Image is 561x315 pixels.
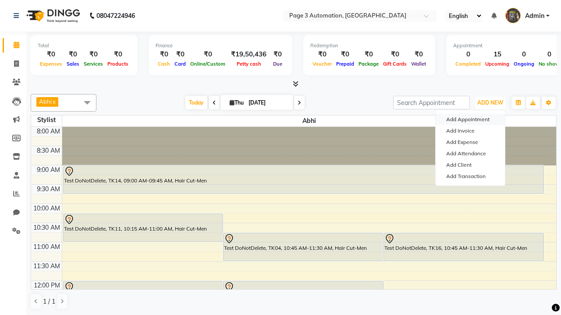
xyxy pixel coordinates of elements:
div: 9:30 AM [35,185,62,194]
div: 10:00 AM [32,204,62,213]
div: ₹0 [310,49,334,59]
div: Test DoNotDelete, TK04, 10:45 AM-11:30 AM, Hair Cut-Men [224,233,383,261]
span: Abhi [39,98,52,105]
div: 8:00 AM [35,127,62,136]
div: Redemption [310,42,428,49]
div: Test DoNotDelete, TK14, 09:00 AM-09:45 AM, Hair Cut-Men [64,166,543,193]
span: Voucher [310,61,334,67]
div: ₹0 [64,49,82,59]
span: Ongoing [511,61,536,67]
button: ADD NEW [475,97,505,109]
span: Petty cash [234,61,263,67]
div: ₹0 [188,49,227,59]
div: Finance [156,42,285,49]
span: Today [185,96,207,109]
div: 0 [511,49,536,59]
a: Add Invoice [436,125,505,136]
input: 2025-10-02 [246,96,290,109]
div: 12:00 PM [32,281,62,290]
div: 11:00 AM [32,242,62,252]
span: Due [271,61,284,67]
div: ₹0 [38,49,64,59]
span: Upcoming [483,61,511,67]
div: Test DoNotDelete, TK12, 12:00 PM-12:45 PM, Hair Cut-Men [64,281,223,309]
a: x [52,98,56,105]
span: Wallet [409,61,428,67]
div: 11:30 AM [32,262,62,271]
div: 9:00 AM [35,165,62,175]
a: Add Expense [436,136,505,148]
div: Test DoNotDelete, TK16, 10:45 AM-11:30 AM, Hair Cut-Men [384,233,543,261]
span: Products [105,61,131,67]
span: ADD NEW [477,99,503,106]
button: Add Appointment [436,114,505,125]
div: ₹0 [334,49,356,59]
a: Add Attendance [436,148,505,159]
div: ₹0 [409,49,428,59]
div: ₹0 [356,49,381,59]
span: Admin [525,11,544,21]
span: Prepaid [334,61,356,67]
div: Stylist [31,115,62,125]
span: Thu [227,99,246,106]
div: 0 [453,49,483,59]
div: ₹0 [82,49,105,59]
span: Card [172,61,188,67]
span: Online/Custom [188,61,227,67]
span: Abhi [62,115,557,126]
span: Sales [64,61,82,67]
span: Expenses [38,61,64,67]
span: Completed [453,61,483,67]
span: Services [82,61,105,67]
b: 08047224946 [96,3,135,28]
div: ₹0 [172,49,188,59]
span: Cash [156,61,172,67]
a: Add Transaction [436,171,505,182]
a: Add Client [436,159,505,171]
span: Package [356,61,381,67]
div: 10:30 AM [32,223,62,232]
div: ₹19,50,436 [227,49,270,59]
div: ₹0 [105,49,131,59]
img: logo [22,3,82,28]
input: Search Appointment [393,96,470,109]
div: ₹0 [381,49,409,59]
div: ₹0 [270,49,285,59]
div: 8:30 AM [35,146,62,155]
div: Test DoNotDelete, TK13, 12:00 PM-12:45 PM, Hair Cut-Men [224,281,383,309]
div: 15 [483,49,511,59]
span: Gift Cards [381,61,409,67]
div: Test DoNotDelete, TK11, 10:15 AM-11:00 AM, Hair Cut-Men [64,214,223,241]
div: ₹0 [156,49,172,59]
span: 1 / 1 [43,297,55,306]
img: Admin [505,8,521,23]
div: Total [38,42,131,49]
